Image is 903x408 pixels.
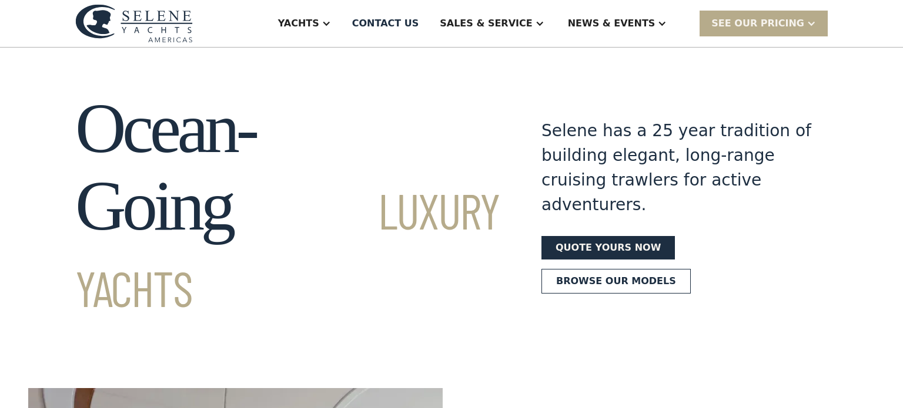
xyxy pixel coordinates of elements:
a: Quote yours now [541,236,675,259]
img: logo [75,4,193,42]
div: Sales & Service [440,16,532,31]
div: Contact US [352,16,419,31]
h1: Ocean-Going [75,90,499,322]
div: News & EVENTS [568,16,655,31]
div: Yachts [278,16,319,31]
a: Browse our models [541,269,691,294]
div: Selene has a 25 year tradition of building elegant, long-range cruising trawlers for active adven... [541,119,812,217]
div: SEE Our Pricing [711,16,804,31]
span: Luxury Yachts [75,180,499,317]
div: SEE Our Pricing [700,11,828,36]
